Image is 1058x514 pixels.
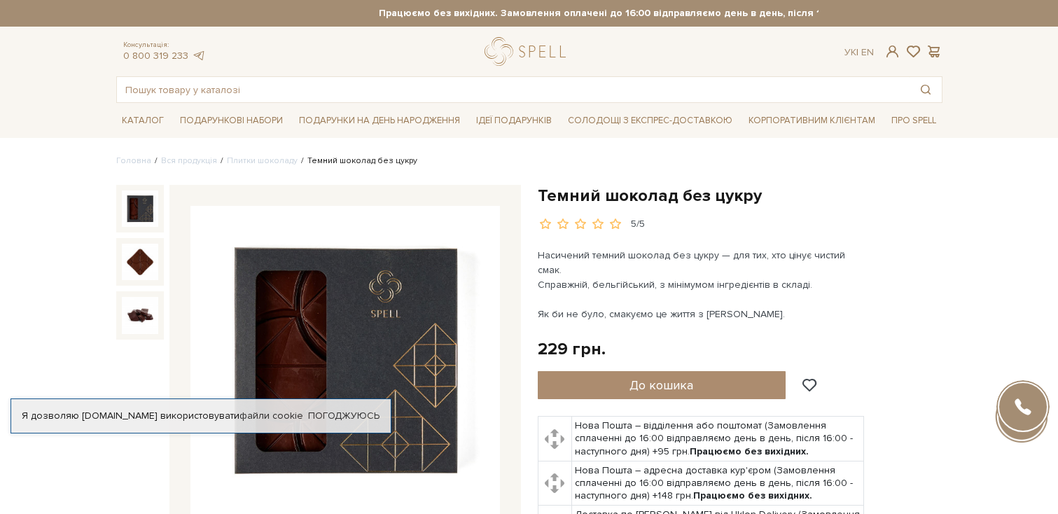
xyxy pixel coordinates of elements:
[485,37,572,66] a: logo
[122,244,158,280] img: Темний шоколад без цукру
[308,410,380,422] a: Погоджуюсь
[116,110,169,132] span: Каталог
[293,110,466,132] span: Подарунки на День народження
[174,110,288,132] span: Подарункові набори
[538,185,942,207] h1: Темний шоколад без цукру
[116,155,151,166] a: Головна
[538,308,785,320] span: Як би не було, смакуємо це життя з [PERSON_NAME].
[844,46,874,59] div: Ук
[538,338,606,360] div: 229 грн.
[743,109,881,132] a: Корпоративним клієнтам
[861,46,874,58] a: En
[910,77,942,102] button: Пошук товару у каталозі
[123,41,206,50] span: Консультація:
[117,77,910,102] input: Пошук товару у каталозі
[11,410,391,422] div: Я дозволяю [DOMAIN_NAME] використовувати
[122,297,158,333] img: Темний шоколад без цукру
[227,155,298,166] a: Плитки шоколаду
[161,155,217,166] a: Вся продукція
[856,46,858,58] span: |
[122,190,158,227] img: Темний шоколад без цукру
[298,155,417,167] li: Темний шоколад без цукру
[562,109,738,132] a: Солодощі з експрес-доставкою
[571,461,863,506] td: Нова Пошта – адресна доставка кур'єром (Замовлення сплаченні до 16:00 відправляємо день в день, п...
[538,371,786,399] button: До кошика
[886,110,942,132] span: Про Spell
[571,417,863,461] td: Нова Пошта – відділення або поштомат (Замовлення сплаченні до 16:00 відправляємо день в день, піс...
[693,489,812,501] b: Працюємо без вихідних.
[538,279,812,291] span: Справжній, бельгійський, з мінімумом інгредієнтів в складі.
[629,377,693,393] span: До кошика
[471,110,557,132] span: Ідеї подарунків
[631,218,645,231] div: 5/5
[192,50,206,62] a: telegram
[538,249,848,276] span: Насичений темний шоколад без цукру — для тих, хто цінує чистий смак.
[123,50,188,62] a: 0 800 319 233
[690,445,809,457] b: Працюємо без вихідних.
[239,410,303,422] a: файли cookie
